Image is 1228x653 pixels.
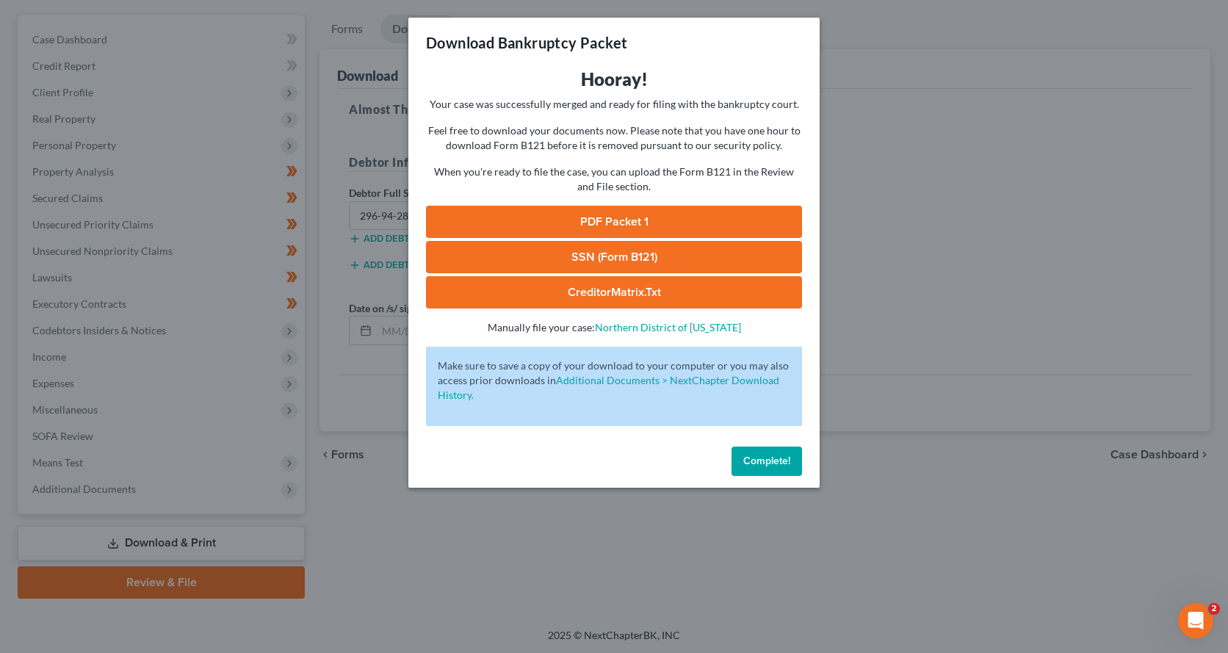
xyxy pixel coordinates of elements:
h3: Download Bankruptcy Packet [426,32,627,53]
span: Complete! [743,455,790,467]
p: Your case was successfully merged and ready for filing with the bankruptcy court. [426,97,802,112]
a: CreditorMatrix.txt [426,276,802,309]
button: Complete! [732,447,802,476]
a: SSN (Form B121) [426,241,802,273]
a: Northern District of [US_STATE] [595,321,741,333]
p: Make sure to save a copy of your download to your computer or you may also access prior downloads in [438,358,790,403]
a: PDF Packet 1 [426,206,802,238]
h3: Hooray! [426,68,802,91]
a: Additional Documents > NextChapter Download History. [438,374,779,401]
p: Feel free to download your documents now. Please note that you have one hour to download Form B12... [426,123,802,153]
iframe: Intercom live chat [1178,603,1213,638]
span: 2 [1208,603,1220,615]
p: When you're ready to file the case, you can upload the Form B121 in the Review and File section. [426,165,802,194]
p: Manually file your case: [426,320,802,335]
